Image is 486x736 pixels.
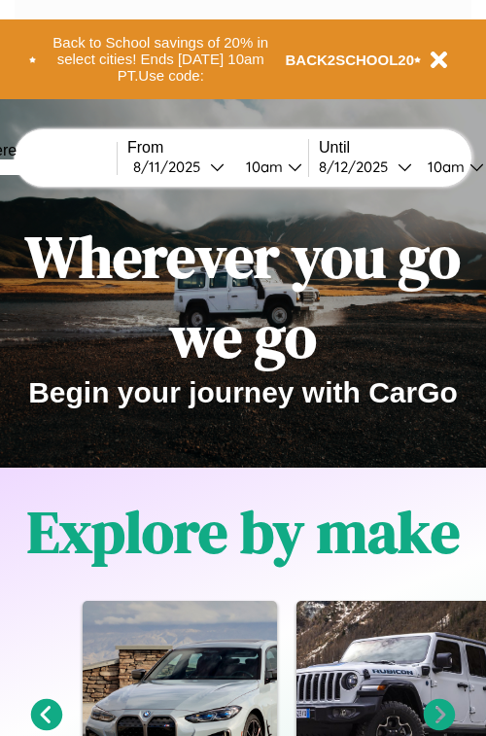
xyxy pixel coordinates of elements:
h1: Explore by make [27,492,460,572]
button: 10am [230,157,308,177]
div: 8 / 11 / 2025 [133,158,210,176]
div: 8 / 12 / 2025 [319,158,398,176]
button: Back to School savings of 20% in select cities! Ends [DATE] 10am PT.Use code: [36,29,286,89]
b: BACK2SCHOOL20 [286,52,415,68]
div: 10am [418,158,469,176]
button: 8/11/2025 [127,157,230,177]
label: From [127,139,308,157]
div: 10am [236,158,288,176]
